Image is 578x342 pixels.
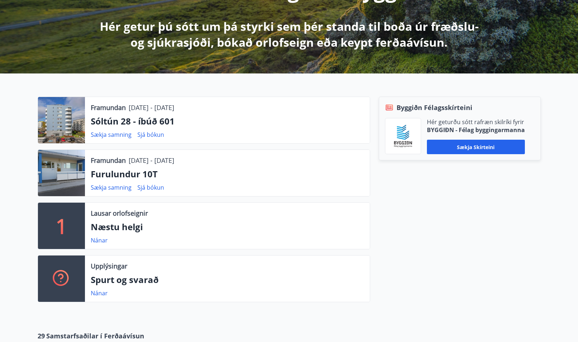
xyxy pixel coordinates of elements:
a: Sækja samning [91,131,132,139]
p: BYGGIÐN - Félag byggingarmanna [427,126,525,134]
p: Framundan [91,103,126,112]
p: [DATE] - [DATE] [129,156,174,165]
span: Byggiðn Félagsskírteini [397,103,472,112]
p: [DATE] - [DATE] [129,103,174,112]
p: Næstu helgi [91,221,364,233]
p: Hér geturðu sótt rafræn skilríki fyrir [427,118,525,126]
span: 29 [38,331,45,341]
p: Furulundur 10T [91,168,364,180]
p: Framundan [91,156,126,165]
button: Sækja skírteini [427,140,525,154]
span: Samstarfsaðilar í Ferðaávísun [46,331,144,341]
p: 1 [56,212,67,240]
a: Sjá bókun [137,183,164,191]
img: BKlGVmlTW1Qrz68WFGMFQUcXHWdQd7yePWMkvn3i.png [391,124,415,148]
p: Spurt og svarað [91,274,364,286]
a: Nánar [91,236,108,244]
a: Nánar [91,289,108,297]
p: Hér getur þú sótt um þá styrki sem þér standa til boða úr fræðslu- og sjúkrasjóði, bókað orlofsei... [98,18,480,50]
p: Sóltún 28 - íbúð 601 [91,115,364,127]
a: Sækja samning [91,183,132,191]
a: Sjá bókun [137,131,164,139]
p: Lausar orlofseignir [91,208,148,218]
p: Upplýsingar [91,261,127,271]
